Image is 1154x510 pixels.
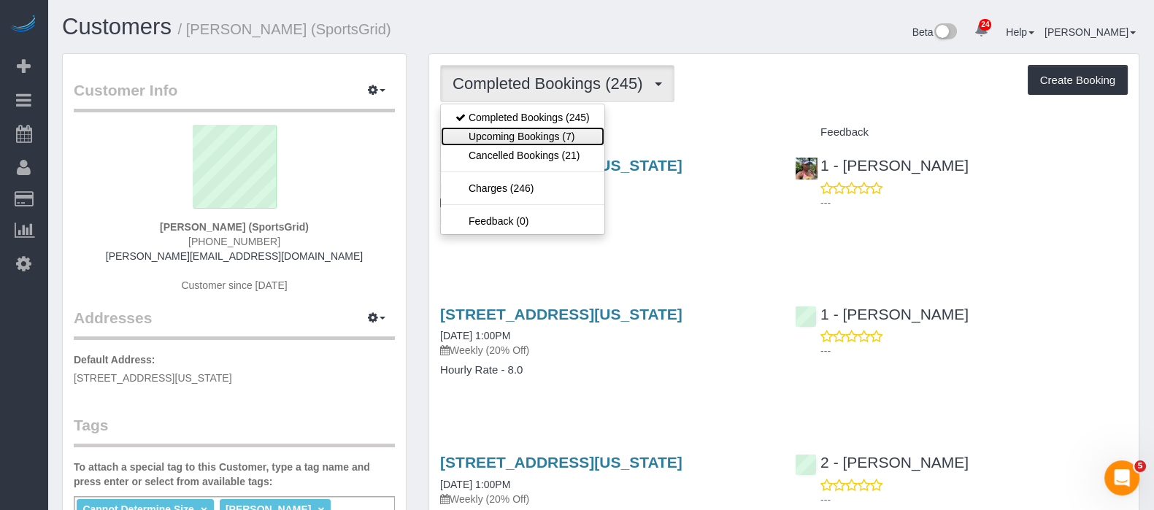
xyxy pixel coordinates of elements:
[1006,26,1034,38] a: Help
[441,127,604,146] a: Upcoming Bookings (7)
[178,21,391,37] small: / [PERSON_NAME] (SportsGrid)
[1104,460,1139,495] iframe: Intercom live chat
[1028,65,1128,96] button: Create Booking
[106,250,363,262] a: [PERSON_NAME][EMAIL_ADDRESS][DOMAIN_NAME]
[795,157,969,174] a: 1 - [PERSON_NAME]
[933,23,957,42] img: New interface
[1134,460,1146,472] span: 5
[979,19,991,31] span: 24
[441,108,604,127] a: Completed Bookings (245)
[453,74,650,93] span: Completed Bookings (245)
[440,479,510,490] a: [DATE] 1:00PM
[62,14,172,39] a: Customers
[74,414,395,447] legend: Tags
[796,158,818,179] img: 1 - Mandy Williams
[912,26,958,38] a: Beta
[440,195,773,209] p: Weekly (20% Off)
[441,146,604,165] a: Cancelled Bookings (21)
[74,460,395,489] label: To attach a special tag to this Customer, type a tag name and press enter or select from availabl...
[440,215,773,228] h4: Hourly Rate - 8.0
[440,492,773,506] p: Weekly (20% Off)
[795,454,969,471] a: 2 - [PERSON_NAME]
[74,80,395,112] legend: Customer Info
[440,343,773,358] p: Weekly (20% Off)
[440,126,773,139] h4: Service
[441,212,604,231] a: Feedback (0)
[441,179,604,198] a: Charges (246)
[440,364,773,376] h4: Hourly Rate - 8.0
[160,221,309,233] strong: [PERSON_NAME] (SportsGrid)
[74,372,232,384] span: [STREET_ADDRESS][US_STATE]
[795,306,969,322] a: 1 - [PERSON_NAME]
[820,344,1128,358] p: ---
[74,352,155,367] label: Default Address:
[1045,26,1136,38] a: [PERSON_NAME]
[181,279,287,291] span: Customer since [DATE]
[188,236,280,247] hm-ph: [PHONE_NUMBER]
[440,454,682,471] a: [STREET_ADDRESS][US_STATE]
[440,330,510,341] a: [DATE] 1:00PM
[440,306,682,322] a: [STREET_ADDRESS][US_STATE]
[9,15,38,35] img: Automaid Logo
[820,196,1128,210] p: ---
[967,15,996,47] a: 24
[795,126,1128,139] h4: Feedback
[440,65,674,102] button: Completed Bookings (245)
[820,492,1128,507] p: ---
